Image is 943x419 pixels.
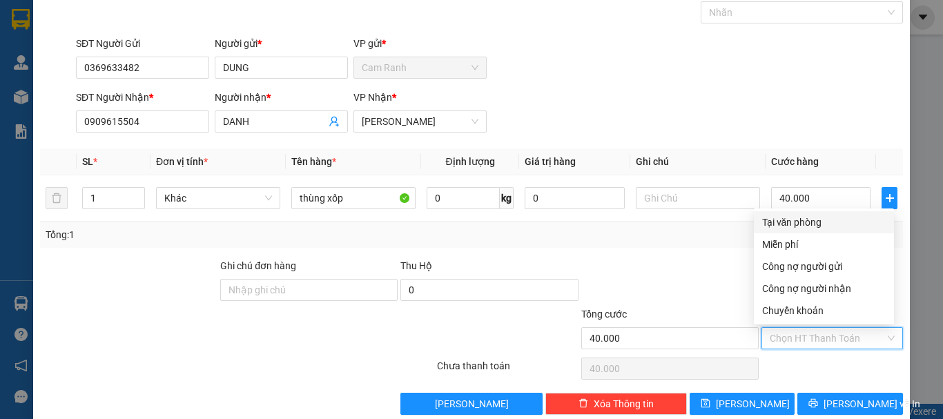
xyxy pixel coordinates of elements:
div: Người gửi [215,36,348,51]
input: Ghi chú đơn hàng [220,279,398,301]
div: 0974195926 [118,45,215,64]
input: 0 [525,187,624,209]
span: SL [163,96,182,115]
span: Cước hàng [771,156,819,167]
div: 0982287445 [12,45,108,64]
div: Quận 5 [118,12,215,28]
input: Ghi Chú [636,187,760,209]
div: Tại văn phòng [762,215,886,230]
div: Chưa thanh toán [436,358,580,382]
span: Thu Hộ [400,260,432,271]
span: save [701,398,710,409]
div: Chuyển khoản [762,303,886,318]
div: ngà [12,28,108,45]
div: Tên hàng: thùng xốp ( : 1 ) [12,97,215,115]
span: [PERSON_NAME] [716,396,790,411]
span: Tên hàng [291,156,336,167]
span: kg [500,187,514,209]
button: save[PERSON_NAME] [690,393,795,415]
div: hằng [118,28,215,45]
div: SĐT Người Nhận [76,90,209,105]
div: 40.000 [10,72,110,89]
div: VP gửi [353,36,487,51]
div: Người nhận [215,90,348,105]
button: delete [46,187,68,209]
div: Miễn phí [762,237,886,252]
span: Nhận: [118,13,151,28]
div: SĐT Người Gửi [76,36,209,51]
div: Cam Ranh [12,12,108,28]
span: SL [82,156,93,167]
span: Đơn vị tính [156,156,208,167]
span: Khác [164,188,272,208]
button: [PERSON_NAME] [400,393,542,415]
div: Cước gửi hàng sẽ được ghi vào công nợ của người nhận [754,277,894,300]
th: Ghi chú [630,148,766,175]
span: user-add [329,116,340,127]
span: Cam Ranh [362,57,478,78]
span: printer [808,398,818,409]
span: Xóa Thông tin [594,396,654,411]
button: printer[PERSON_NAME] và In [797,393,903,415]
span: plus [882,193,897,204]
span: VP Nhận [353,92,392,103]
input: VD: Bàn, Ghế [291,187,416,209]
span: [PERSON_NAME] [435,396,509,411]
span: Đã thu : [10,74,52,88]
div: Cước gửi hàng sẽ được ghi vào công nợ của người gửi [754,255,894,277]
span: Định lượng [445,156,494,167]
label: Ghi chú đơn hàng [220,260,296,271]
span: delete [579,398,588,409]
div: Công nợ người gửi [762,259,886,274]
span: [PERSON_NAME] và In [824,396,920,411]
span: Gửi: [12,13,33,28]
span: Giá trị hàng [525,156,576,167]
div: Công nợ người nhận [762,281,886,296]
div: Tổng: 1 [46,227,365,242]
span: Tổng cước [581,309,627,320]
button: deleteXóa Thông tin [545,393,687,415]
span: Phạm Ngũ Lão [362,111,478,132]
button: plus [882,187,897,209]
